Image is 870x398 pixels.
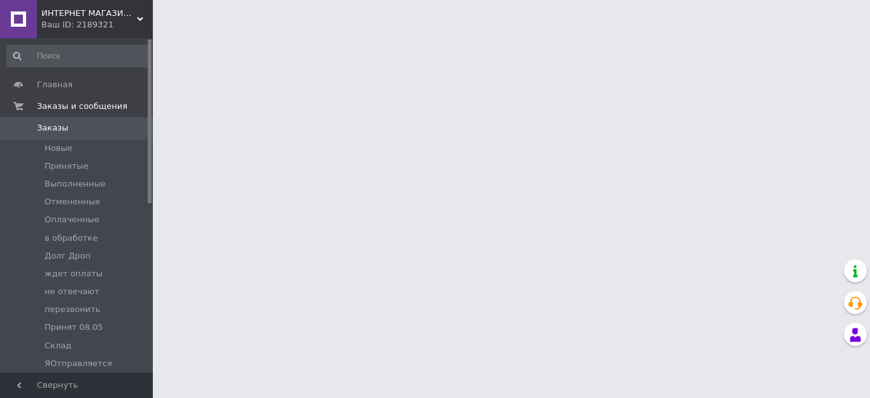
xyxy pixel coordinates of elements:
[45,268,103,280] span: ждет оплаты
[41,8,137,19] span: ИНТЕРНЕТ МАГАЗИН БЕНЗО-ЭЛЕКТРО ИНСТРУМЕНТА
[37,122,68,134] span: Заказы
[45,196,100,208] span: Отмененные
[37,101,127,112] span: Заказы и сообщения
[45,322,103,333] span: Принят 08.05
[45,178,106,190] span: Выполненные
[45,358,112,369] span: ЯОтправляется
[45,250,90,262] span: Долг Дроп
[41,19,153,31] div: Ваш ID: 2189321
[45,232,97,244] span: в обработке
[45,340,71,352] span: Склад
[37,79,73,90] span: Главная
[45,286,99,297] span: не отвечают
[6,45,150,68] input: Поиск
[45,214,99,225] span: Оплаченные
[45,143,73,154] span: Новые
[45,304,100,315] span: перезвонить
[45,160,89,172] span: Принятые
